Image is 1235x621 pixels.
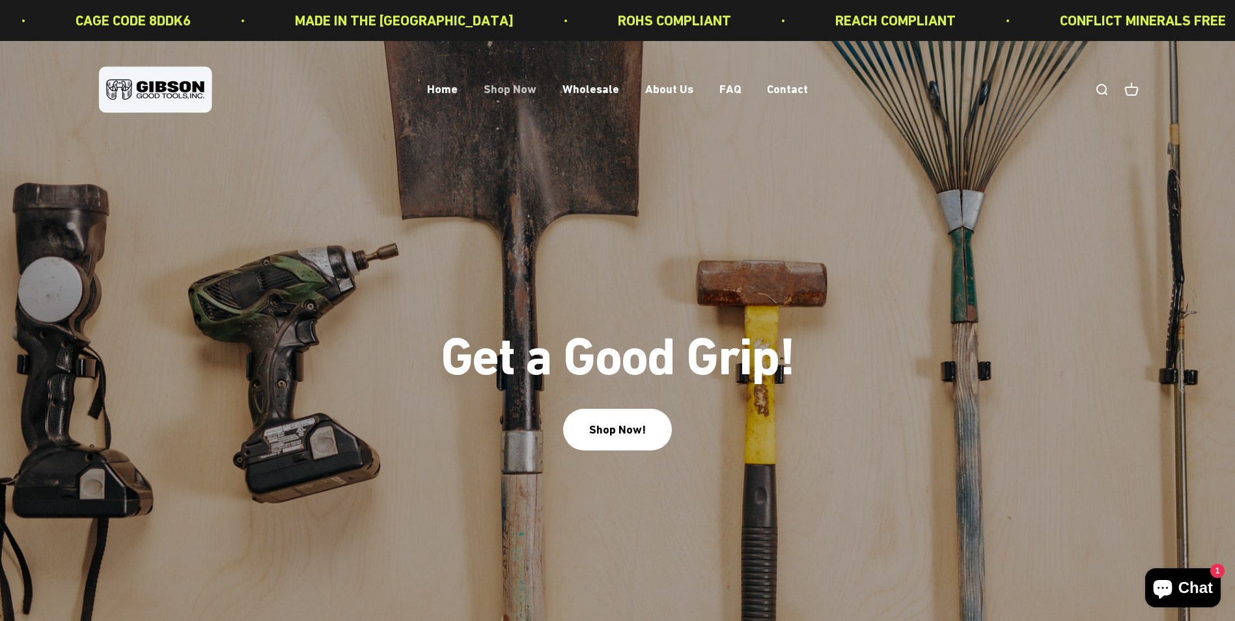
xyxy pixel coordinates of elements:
p: ROHS COMPLIANT [617,9,730,32]
p: MADE IN THE [GEOGRAPHIC_DATA] [294,9,512,32]
a: Shop Now! [563,409,672,450]
a: Shop Now [484,83,536,96]
p: CAGE CODE 8DDK6 [74,9,189,32]
inbox-online-store-chat: Shopify online store chat [1141,568,1225,611]
a: Home [427,83,458,96]
split-lines: Get a Good Grip! [441,326,794,387]
p: CONFLICT MINERALS FREE [1059,9,1225,32]
a: Wholesale [562,83,619,96]
p: REACH COMPLIANT [834,9,954,32]
a: About Us [645,83,693,96]
a: FAQ [719,83,741,96]
a: Contact [767,83,808,96]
